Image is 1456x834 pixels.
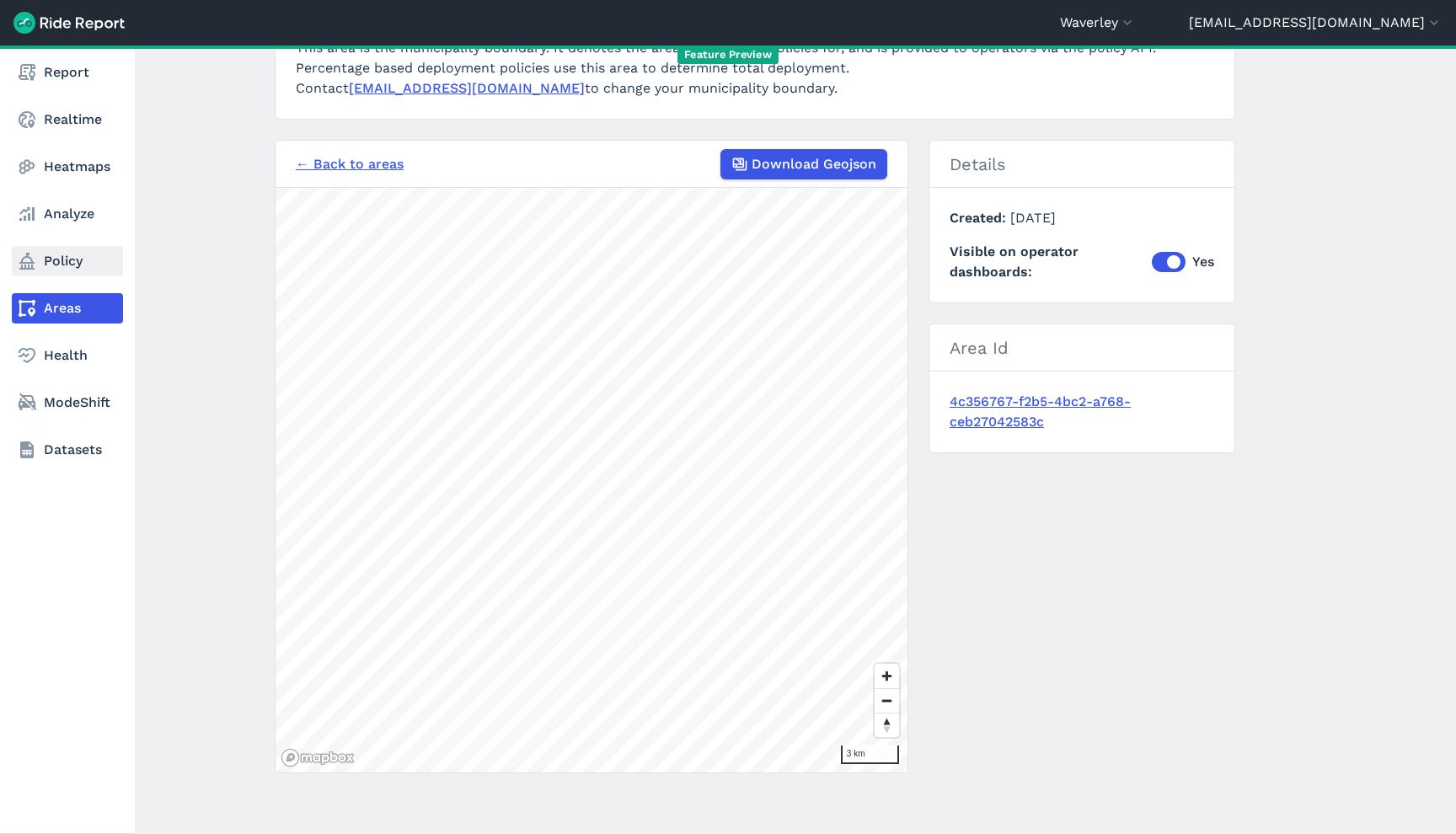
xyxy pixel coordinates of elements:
[349,80,585,96] a: [EMAIL_ADDRESS][DOMAIN_NAME]
[12,152,123,182] a: Heatmaps
[12,104,123,135] a: Realtime
[929,324,1234,372] h3: Area Id
[12,293,123,323] a: Areas
[875,688,899,713] button: Zoom out
[950,242,1152,282] span: Visible on operator dashboards
[1010,210,1056,226] span: [DATE]
[276,188,907,773] canvas: Map
[12,340,123,371] a: Health
[950,210,1010,226] span: Created
[929,141,1234,188] h2: Details
[281,748,355,767] a: Mapbox logo
[1060,13,1136,33] button: Waverley
[296,78,1214,99] div: Contact to change your municipality boundary.
[12,246,123,276] a: Policy
[841,746,899,764] div: 3 km
[12,435,123,465] a: Datasets
[752,154,876,174] span: Download Geojson
[875,664,899,688] button: Zoom in
[1152,252,1214,272] label: Yes
[950,392,1214,432] a: 4c356767-f2b5-4bc2-a768-ceb27042583c
[1189,13,1443,33] button: [EMAIL_ADDRESS][DOMAIN_NAME]
[12,199,123,229] a: Analyze
[12,57,123,88] a: Report
[875,713,899,737] button: Reset bearing to north
[13,12,125,34] img: Ride Report
[12,388,123,418] a: ModeShift
[720,149,887,179] button: Download Geojson
[677,46,779,64] span: Feature Preview
[296,154,404,174] a: ← Back to areas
